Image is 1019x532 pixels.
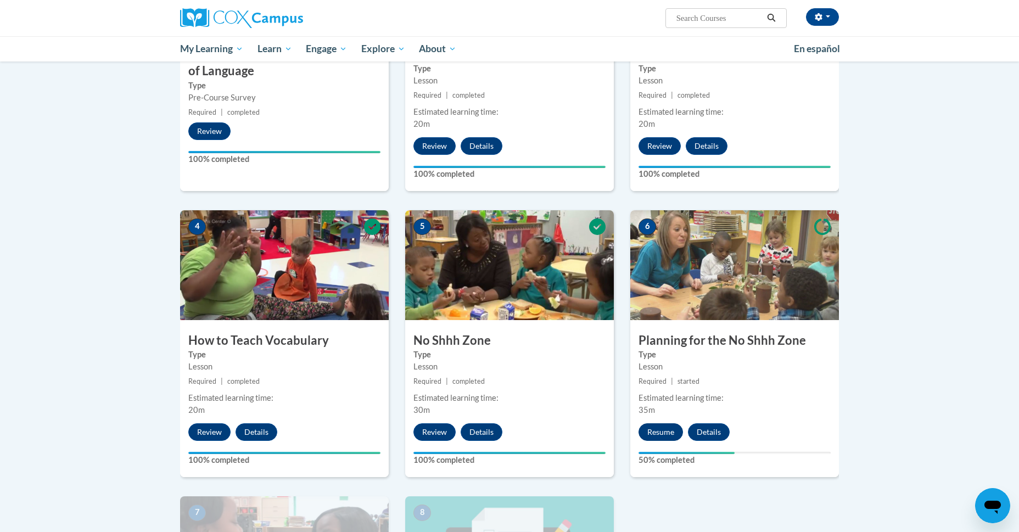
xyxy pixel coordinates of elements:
[639,219,656,235] span: 6
[413,219,431,235] span: 5
[678,377,699,385] span: started
[675,12,763,25] input: Search Courses
[413,454,606,466] label: 100% completed
[180,8,303,28] img: Cox Campus
[630,210,839,320] img: Course Image
[413,91,441,99] span: Required
[639,63,831,75] label: Type
[164,36,855,61] div: Main menu
[188,349,380,361] label: Type
[188,92,380,104] div: Pre-Course Survey
[180,46,389,80] h3: Pre-Course Survey for The Power of Language
[639,452,735,454] div: Your progress
[639,454,831,466] label: 50% completed
[413,505,431,521] span: 8
[221,377,223,385] span: |
[188,405,205,415] span: 20m
[413,349,606,361] label: Type
[413,137,456,155] button: Review
[975,488,1010,523] iframe: Button to launch messaging window
[639,75,831,87] div: Lesson
[639,119,655,128] span: 20m
[678,91,710,99] span: completed
[639,377,667,385] span: Required
[405,210,614,320] img: Course Image
[413,405,430,415] span: 30m
[413,377,441,385] span: Required
[413,119,430,128] span: 20m
[188,392,380,404] div: Estimated learning time:
[412,36,464,61] a: About
[180,42,243,55] span: My Learning
[413,106,606,118] div: Estimated learning time:
[413,361,606,373] div: Lesson
[188,108,216,116] span: Required
[806,8,839,26] button: Account Settings
[188,505,206,521] span: 7
[413,168,606,180] label: 100% completed
[688,423,730,441] button: Details
[221,108,223,116] span: |
[180,332,389,349] h3: How to Teach Vocabulary
[188,361,380,373] div: Lesson
[639,349,831,361] label: Type
[787,37,847,60] a: En español
[413,423,456,441] button: Review
[188,153,380,165] label: 100% completed
[250,36,299,61] a: Learn
[227,108,260,116] span: completed
[639,405,655,415] span: 35m
[236,423,277,441] button: Details
[257,42,292,55] span: Learn
[671,377,673,385] span: |
[173,36,250,61] a: My Learning
[639,168,831,180] label: 100% completed
[639,106,831,118] div: Estimated learning time:
[188,122,231,140] button: Review
[413,452,606,454] div: Your progress
[413,392,606,404] div: Estimated learning time:
[188,423,231,441] button: Review
[639,137,681,155] button: Review
[452,377,485,385] span: completed
[671,91,673,99] span: |
[763,12,780,25] button: Search
[419,42,456,55] span: About
[461,137,502,155] button: Details
[413,63,606,75] label: Type
[452,91,485,99] span: completed
[639,392,831,404] div: Estimated learning time:
[188,454,380,466] label: 100% completed
[188,151,380,153] div: Your progress
[306,42,347,55] span: Engage
[413,75,606,87] div: Lesson
[188,377,216,385] span: Required
[361,42,405,55] span: Explore
[180,8,389,28] a: Cox Campus
[180,210,389,320] img: Course Image
[630,332,839,349] h3: Planning for the No Shhh Zone
[188,219,206,235] span: 4
[227,377,260,385] span: completed
[446,377,448,385] span: |
[686,137,727,155] button: Details
[639,166,831,168] div: Your progress
[639,423,683,441] button: Resume
[405,332,614,349] h3: No Shhh Zone
[413,166,606,168] div: Your progress
[446,91,448,99] span: |
[188,80,380,92] label: Type
[794,43,840,54] span: En español
[299,36,354,61] a: Engage
[639,361,831,373] div: Lesson
[639,91,667,99] span: Required
[354,36,412,61] a: Explore
[461,423,502,441] button: Details
[188,452,380,454] div: Your progress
